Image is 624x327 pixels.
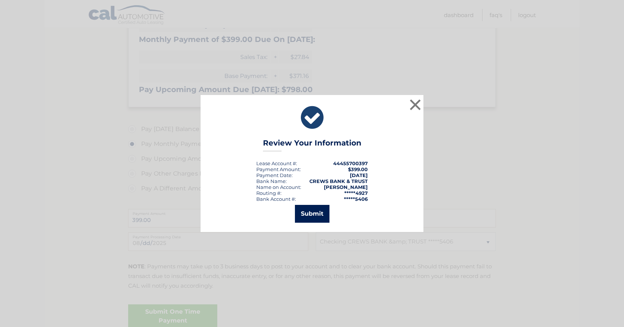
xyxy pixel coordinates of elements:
div: Lease Account #: [256,160,297,166]
div: Name on Account: [256,184,301,190]
div: : [256,172,293,178]
span: [DATE] [350,172,368,178]
div: Bank Name: [256,178,287,184]
div: Routing #: [256,190,282,196]
button: Submit [295,205,329,223]
button: × [408,97,423,112]
span: $399.00 [348,166,368,172]
strong: 44455700397 [333,160,368,166]
strong: CREWS BANK & TRUST [309,178,368,184]
div: Bank Account #: [256,196,296,202]
div: Payment Amount: [256,166,301,172]
span: Payment Date [256,172,292,178]
strong: [PERSON_NAME] [324,184,368,190]
h3: Review Your Information [263,138,361,151]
